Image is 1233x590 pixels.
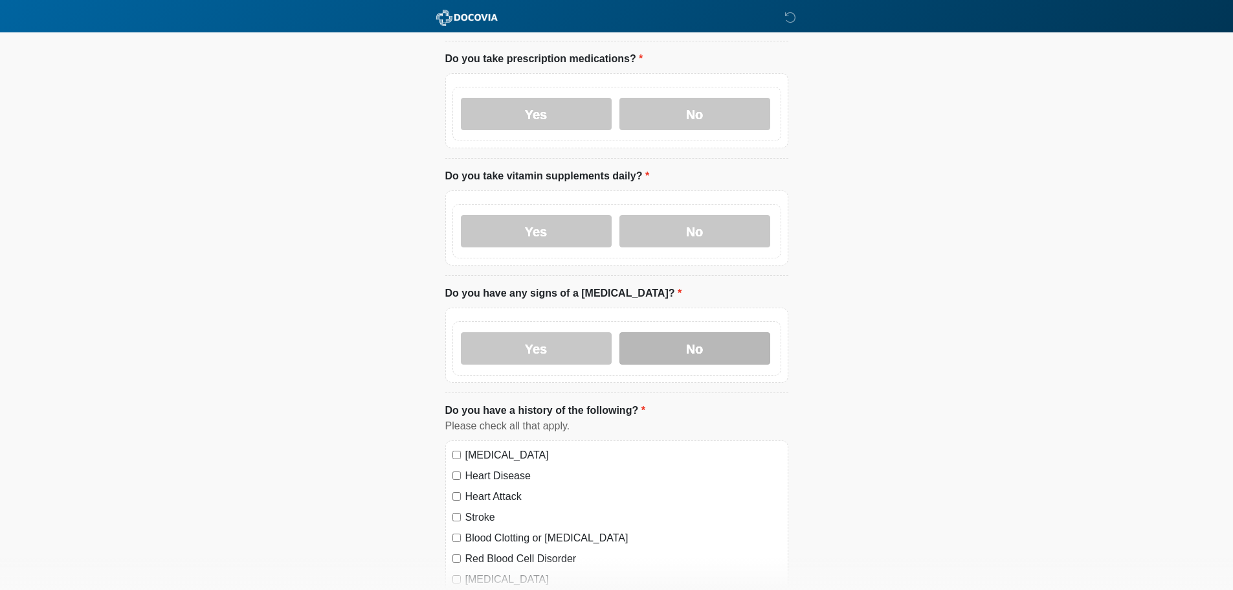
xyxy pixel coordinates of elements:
input: [MEDICAL_DATA] [452,451,461,459]
label: Yes [461,98,612,130]
input: Red Blood Cell Disorder [452,554,461,563]
label: [MEDICAL_DATA] [465,572,781,587]
input: Stroke [452,513,461,521]
label: Blood Clotting or [MEDICAL_DATA] [465,530,781,546]
label: No [619,332,770,365]
input: Blood Clotting or [MEDICAL_DATA] [452,534,461,542]
input: Heart Attack [452,492,461,501]
label: Do you have any signs of a [MEDICAL_DATA]? [445,286,682,301]
label: Stroke [465,510,781,525]
label: Yes [461,332,612,365]
label: [MEDICAL_DATA] [465,448,781,463]
input: Heart Disease [452,471,461,480]
div: Please check all that apply. [445,418,788,434]
label: Red Blood Cell Disorder [465,551,781,567]
label: Heart Attack [465,489,781,505]
label: Yes [461,215,612,247]
label: Do you have a history of the following? [445,403,645,418]
input: [MEDICAL_DATA] [452,575,461,584]
label: Do you take vitamin supplements daily? [445,168,650,184]
label: Do you take prescription medications? [445,51,643,67]
label: No [619,98,770,130]
label: Heart Disease [465,468,781,484]
img: ABC Med Spa- GFEase Logo [432,10,502,26]
label: No [619,215,770,247]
